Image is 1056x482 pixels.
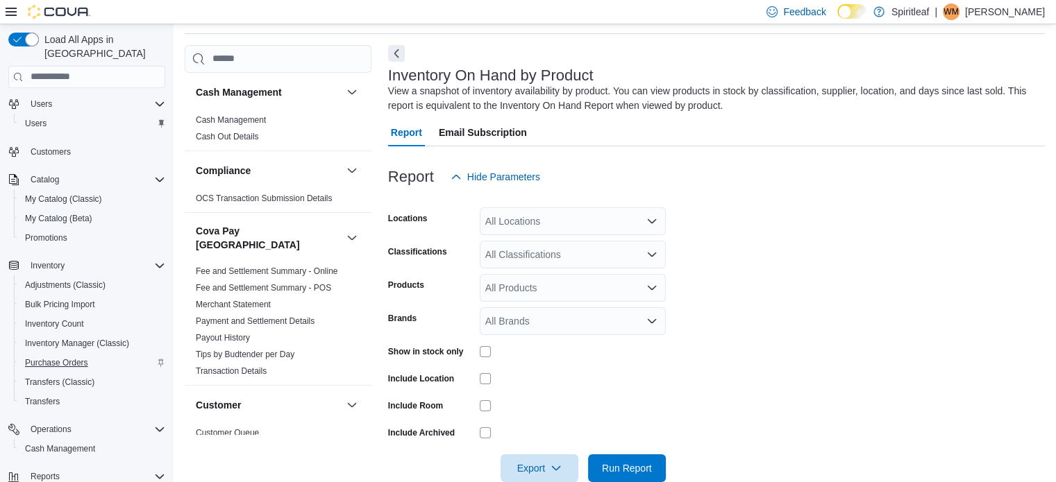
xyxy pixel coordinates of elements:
button: Users [14,114,171,133]
button: My Catalog (Classic) [14,189,171,209]
div: Cash Management [185,112,371,150]
span: Report [391,119,422,146]
button: My Catalog (Beta) [14,209,171,228]
span: Transfers [25,396,60,407]
div: Wanda M [943,3,959,20]
a: Transaction Details [196,366,267,376]
button: Cash Management [344,84,360,101]
span: Purchase Orders [25,357,88,368]
button: Run Report [588,454,666,482]
span: Customers [31,146,71,157]
a: Merchant Statement [196,300,271,309]
span: Users [31,98,52,110]
span: Inventory Count [19,316,165,332]
span: Merchant Statement [196,299,271,310]
button: Compliance [196,164,341,178]
span: Bulk Pricing Import [19,296,165,313]
a: Fee and Settlement Summary - POS [196,283,331,293]
a: My Catalog (Beta) [19,210,98,227]
h3: Report [388,169,434,185]
a: Adjustments (Classic) [19,277,111,293]
span: Customer Queue [196,427,259,438]
span: Promotions [25,232,67,243]
span: WM [944,3,958,20]
input: Dark Mode [837,4,866,19]
span: Fee and Settlement Summary - Online [196,266,338,277]
button: Catalog [25,171,65,188]
span: My Catalog (Classic) [19,191,165,207]
span: Export [509,454,570,482]
h3: Inventory On Hand by Product [388,67,594,84]
a: OCS Transaction Submission Details [196,193,333,203]
span: Purchase Orders [19,354,165,371]
button: Adjustments (Classic) [14,275,171,295]
button: Cova Pay [GEOGRAPHIC_DATA] [196,224,341,252]
button: Inventory [3,256,171,275]
button: Inventory Manager (Classic) [14,334,171,353]
button: Cash Management [196,85,341,99]
button: Hide Parameters [445,163,546,191]
span: Fee and Settlement Summary - POS [196,282,331,293]
label: Classifications [388,246,447,257]
label: Locations [388,213,428,224]
button: Open list of options [646,316,657,327]
span: Users [25,118,47,129]
h3: Compliance [196,164,251,178]
button: Inventory Count [14,314,171,334]
button: Inventory [25,257,70,274]
span: Inventory [25,257,165,274]
label: Products [388,279,424,291]
span: Operations [25,421,165,438]
button: Open list of options [646,216,657,227]
span: Users [25,96,165,112]
span: Cash Management [196,114,266,126]
div: Cova Pay [GEOGRAPHIC_DATA] [185,263,371,385]
span: Payout History [196,332,250,343]
button: Cova Pay [GEOGRAPHIC_DATA] [344,230,360,246]
a: Inventory Count [19,316,90,332]
span: Users [19,115,165,132]
h3: Cash Management [196,85,282,99]
button: Customer [196,398,341,412]
span: Transfers [19,393,165,410]
a: Fee and Settlement Summary - Online [196,266,338,276]
button: Operations [25,421,77,438]
img: Cova [28,5,90,19]
span: Adjustments (Classic) [25,279,106,291]
span: OCS Transaction Submission Details [196,193,333,204]
span: Bulk Pricing Import [25,299,95,310]
span: Transfers (Classic) [25,377,94,388]
button: Customer [344,397,360,413]
button: Open list of options [646,282,657,293]
button: Users [3,94,171,114]
span: Email Subscription [439,119,527,146]
button: Compliance [344,162,360,179]
span: Customers [25,143,165,160]
a: Users [19,115,52,132]
span: Promotions [19,230,165,246]
a: My Catalog (Classic) [19,191,108,207]
span: Cash Management [19,440,165,457]
span: Run Report [602,461,652,475]
span: My Catalog (Beta) [25,213,92,224]
span: Cash Management [25,443,95,454]
button: Cash Management [14,439,171,458]
span: Adjustments (Classic) [19,277,165,293]
div: View a snapshot of inventory availability by product. You can view products in stock by classific... [388,84,1038,113]
span: My Catalog (Classic) [25,193,102,205]
a: Inventory Manager (Classic) [19,335,135,352]
span: Catalog [25,171,165,188]
button: Customers [3,141,171,162]
button: Next [388,45,405,62]
button: Transfers [14,392,171,411]
a: Payout History [196,333,250,343]
span: Tips by Budtender per Day [196,349,294,360]
span: Inventory [31,260,65,271]
span: Cash Out Details [196,131,259,142]
a: Promotions [19,230,73,246]
a: Transfers [19,393,65,410]
a: Cash Out Details [196,132,259,141]
button: Transfers (Classic) [14,372,171,392]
